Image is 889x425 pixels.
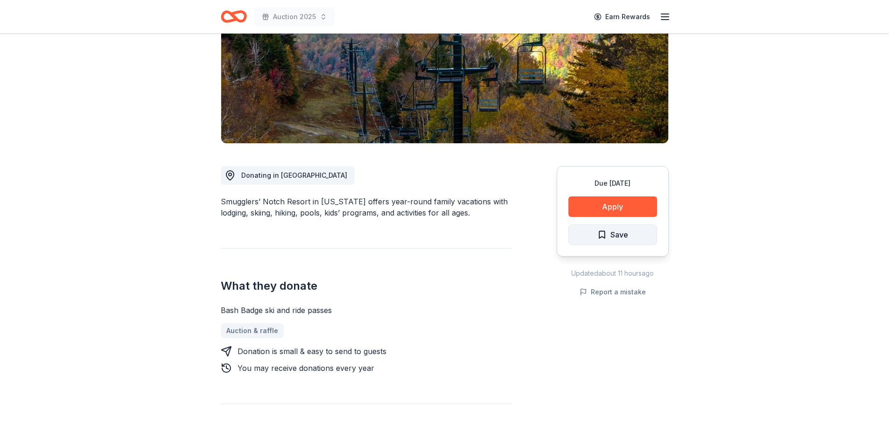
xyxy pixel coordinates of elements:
div: Donation is small & easy to send to guests [238,346,386,357]
a: Earn Rewards [588,8,656,25]
div: You may receive donations every year [238,362,374,374]
a: Home [221,6,247,28]
button: Report a mistake [580,286,646,298]
button: Save [568,224,657,245]
button: Auction 2025 [254,7,335,26]
button: Apply [568,196,657,217]
div: Updated about 11 hours ago [557,268,669,279]
div: Smugglers’ Notch Resort in [US_STATE] offers year-round family vacations with lodging, skiing, hi... [221,196,512,218]
div: Bash Badge ski and ride passes [221,305,512,316]
span: Donating in [GEOGRAPHIC_DATA] [241,171,347,179]
h2: What they donate [221,279,512,293]
span: Auction 2025 [273,11,316,22]
a: Auction & raffle [221,323,284,338]
div: Due [DATE] [568,178,657,189]
span: Save [610,229,628,241]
